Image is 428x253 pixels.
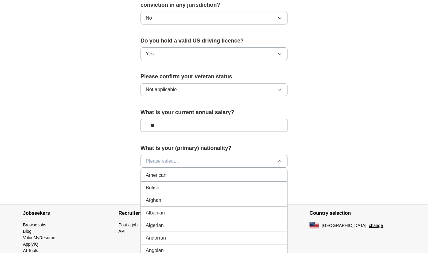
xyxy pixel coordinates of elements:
button: Please select... [141,155,287,168]
span: Andorran [146,234,166,242]
span: No [146,14,152,22]
span: Albanian [146,209,165,217]
button: No [141,12,287,24]
button: Yes [141,47,287,60]
span: Algerian [146,222,164,229]
a: Post a job [118,222,137,227]
label: What is your current annual salary? [141,108,287,117]
span: Afghan [146,197,161,204]
span: British [146,184,159,192]
h4: Country selection [310,205,405,222]
label: Do you hold a valid US driving licence? [141,37,287,45]
a: ApplyIQ [23,242,38,247]
img: US flag [310,222,319,229]
span: American [146,172,167,179]
label: Please confirm your veteran status [141,73,287,81]
button: Not applicable [141,83,287,96]
a: API [118,229,126,234]
button: change [369,222,383,229]
label: What is your (primary) nationality? [141,144,287,152]
a: ValueMyResume [23,235,55,240]
span: [GEOGRAPHIC_DATA] [322,222,366,229]
span: Not applicable [146,86,177,93]
span: Yes [146,50,154,58]
a: Browse jobs [23,222,46,227]
span: Please select... [146,158,179,165]
a: Blog [23,229,32,234]
a: AI Tools [23,248,38,253]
